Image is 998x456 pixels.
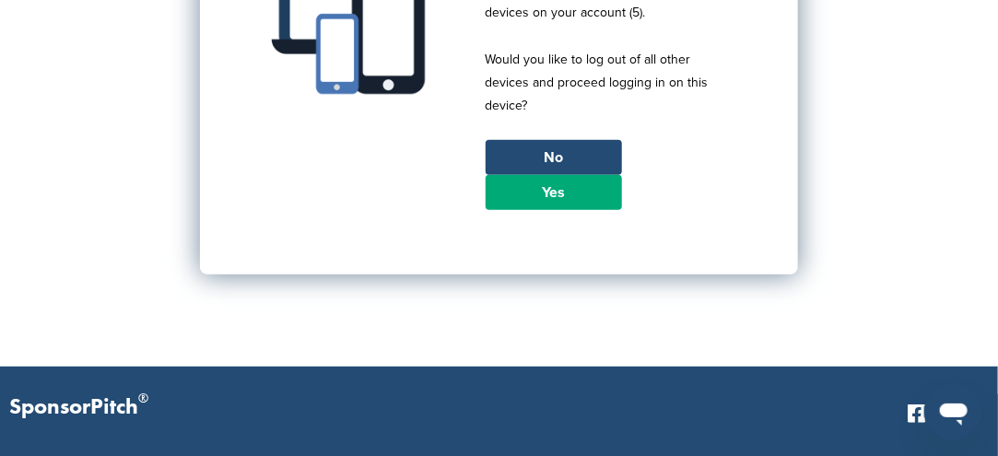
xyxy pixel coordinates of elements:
[138,387,148,410] span: ®
[486,175,622,210] a: Yes
[924,382,983,441] iframe: Button to launch messaging window
[486,140,622,175] a: No
[908,404,926,423] img: Facebook
[9,394,148,421] p: SponsorPitch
